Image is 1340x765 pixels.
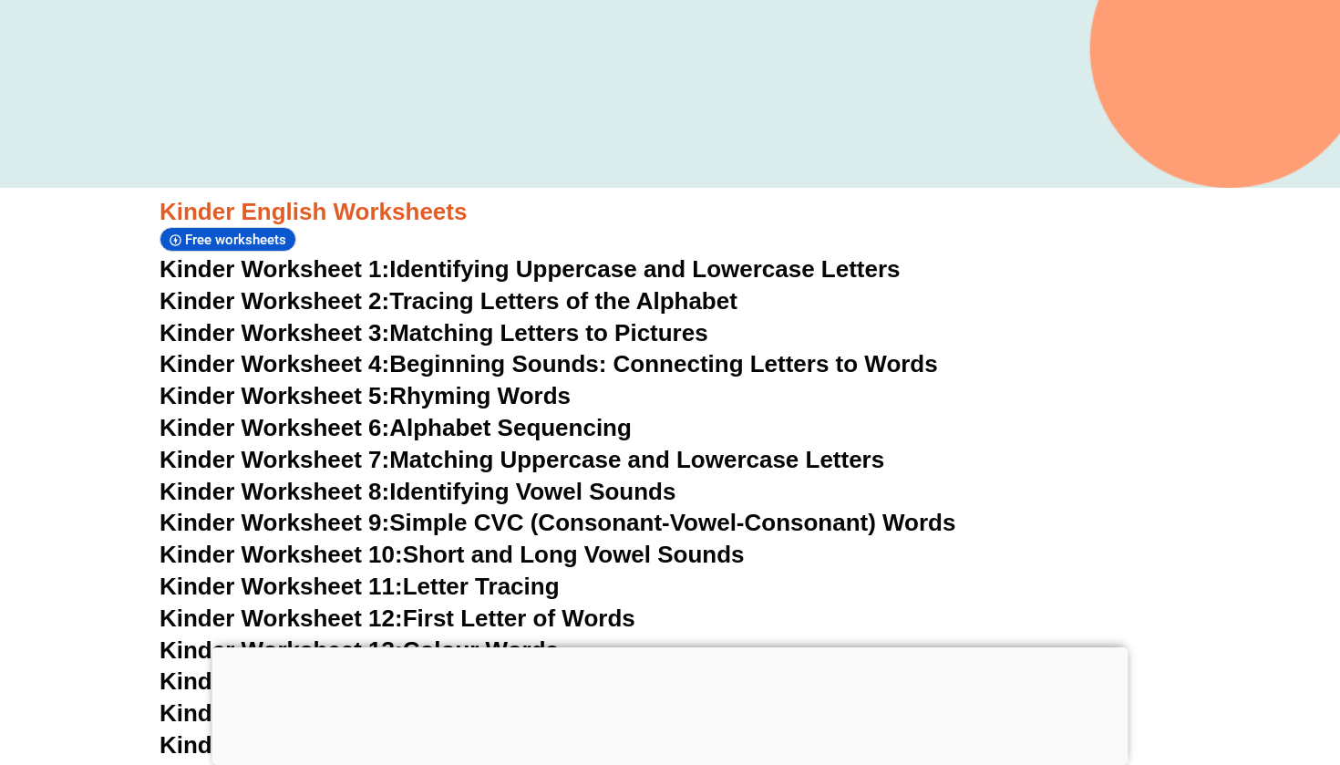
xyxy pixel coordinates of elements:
[160,227,296,252] div: Free worksheets
[160,731,716,759] a: Kinder Worksheet 16:Matching Pictures to Words
[160,699,856,727] a: Kinder Worksheet 15:Simple Word Families (e.g., cat, bat, hat)
[160,509,389,536] span: Kinder Worksheet 9:
[160,382,389,409] span: Kinder Worksheet 5:
[160,509,955,536] a: Kinder Worksheet 9:Simple CVC (Consonant-Vowel-Consonant) Words
[160,255,901,283] a: Kinder Worksheet 1:Identifying Uppercase and Lowercase Letters
[160,319,389,346] span: Kinder Worksheet 3:
[160,446,389,473] span: Kinder Worksheet 7:
[160,287,737,315] a: Kinder Worksheet 2:Tracing Letters of the Alphabet
[212,647,1129,760] iframe: Advertisement
[160,667,403,695] span: Kinder Worksheet 14:
[160,573,403,600] span: Kinder Worksheet 11:
[160,255,389,283] span: Kinder Worksheet 1:
[160,478,675,505] a: Kinder Worksheet 8:Identifying Vowel Sounds
[185,232,292,248] span: Free worksheets
[160,541,403,568] span: Kinder Worksheet 10:
[160,319,708,346] a: Kinder Worksheet 3:Matching Letters to Pictures
[160,573,560,600] a: Kinder Worksheet 11:Letter Tracing
[160,699,403,727] span: Kinder Worksheet 15:
[160,197,1180,228] h3: Kinder English Worksheets
[160,731,403,759] span: Kinder Worksheet 16:
[160,541,745,568] a: Kinder Worksheet 10:Short and Long Vowel Sounds
[160,478,389,505] span: Kinder Worksheet 8:
[1027,559,1340,765] iframe: Chat Widget
[160,287,389,315] span: Kinder Worksheet 2:
[160,350,938,377] a: Kinder Worksheet 4:Beginning Sounds: Connecting Letters to Words
[160,636,559,664] a: Kinder Worksheet 13:Colour Words
[160,605,635,632] a: Kinder Worksheet 12:First Letter of Words
[160,605,403,632] span: Kinder Worksheet 12:
[160,446,884,473] a: Kinder Worksheet 7:Matching Uppercase and Lowercase Letters
[160,414,389,441] span: Kinder Worksheet 6:
[160,667,598,695] a: Kinder Worksheet 14:Days of the Week
[160,636,403,664] span: Kinder Worksheet 13:
[160,350,389,377] span: Kinder Worksheet 4:
[160,414,632,441] a: Kinder Worksheet 6:Alphabet Sequencing
[160,382,571,409] a: Kinder Worksheet 5:Rhyming Words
